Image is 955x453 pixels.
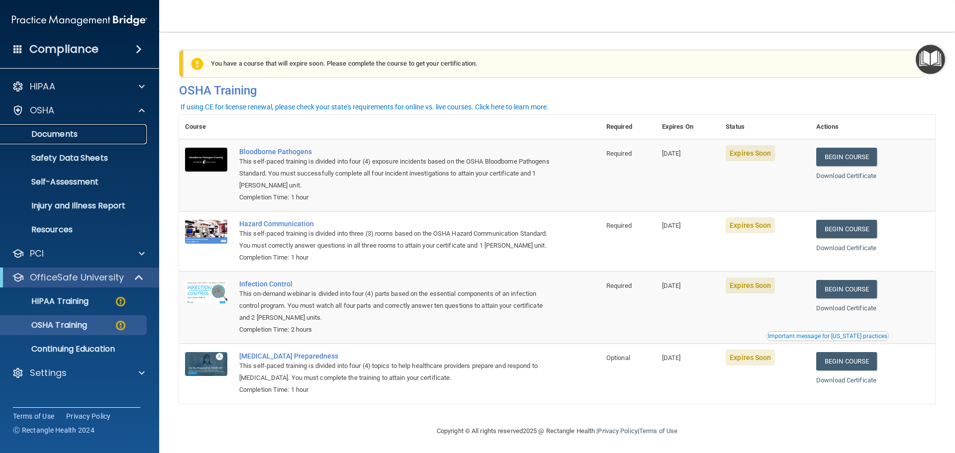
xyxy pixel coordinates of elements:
a: Download Certificate [816,172,876,180]
p: Continuing Education [6,344,142,354]
a: Download Certificate [816,376,876,384]
p: Self-Assessment [6,177,142,187]
span: Expires Soon [726,145,775,161]
div: If using CE for license renewal, please check your state's requirements for online vs. live cours... [181,103,549,110]
span: Optional [606,354,630,362]
a: Terms of Use [13,411,54,421]
span: [DATE] [662,222,681,229]
div: Copyright © All rights reserved 2025 @ Rectangle Health | | [376,415,739,447]
span: Required [606,150,632,157]
img: exclamation-circle-solid-warning.7ed2984d.png [191,58,203,70]
img: PMB logo [12,10,147,30]
a: Terms of Use [639,427,677,435]
span: [DATE] [662,150,681,157]
th: Status [720,115,810,139]
div: You have a course that will expire soon. Please complete the course to get your certification. [183,50,924,78]
div: Completion Time: 1 hour [239,384,551,396]
p: Safety Data Sheets [6,153,142,163]
p: OfficeSafe University [30,272,124,283]
p: Resources [6,225,142,235]
a: Infection Control [239,280,551,288]
a: Begin Course [816,352,877,370]
div: Completion Time: 1 hour [239,191,551,203]
th: Actions [810,115,935,139]
th: Expires On [656,115,720,139]
a: OSHA [12,104,145,116]
span: [DATE] [662,354,681,362]
button: Open Resource Center [916,45,945,74]
img: warning-circle.0cc9ac19.png [114,295,127,308]
a: Begin Course [816,280,877,298]
div: This self-paced training is divided into four (4) topics to help healthcare providers prepare and... [239,360,551,384]
div: This self-paced training is divided into four (4) exposure incidents based on the OSHA Bloodborne... [239,156,551,191]
span: Required [606,222,632,229]
th: Course [179,115,233,139]
p: Settings [30,367,67,379]
th: Required [600,115,656,139]
a: OfficeSafe University [12,272,144,283]
a: [MEDICAL_DATA] Preparedness [239,352,551,360]
a: Privacy Policy [598,427,637,435]
a: Bloodborne Pathogens [239,148,551,156]
span: Expires Soon [726,277,775,293]
a: Hazard Communication [239,220,551,228]
button: Read this if you are a dental practitioner in the state of CA [766,331,889,341]
span: Expires Soon [726,217,775,233]
a: PCI [12,248,145,260]
img: warning-circle.0cc9ac19.png [114,319,127,332]
div: This self-paced training is divided into three (3) rooms based on the OSHA Hazard Communication S... [239,228,551,252]
p: PCI [30,248,44,260]
h4: Compliance [29,42,98,56]
div: Completion Time: 2 hours [239,324,551,336]
a: Download Certificate [816,244,876,252]
p: Documents [6,129,142,139]
div: Completion Time: 1 hour [239,252,551,264]
span: Required [606,282,632,289]
div: Important message for [US_STATE] practices [768,333,887,339]
a: Settings [12,367,145,379]
p: HIPAA [30,81,55,92]
span: Expires Soon [726,350,775,365]
a: HIPAA [12,81,145,92]
p: HIPAA Training [6,296,89,306]
a: Download Certificate [816,304,876,312]
div: This on-demand webinar is divided into four (4) parts based on the essential components of an inf... [239,288,551,324]
p: Injury and Illness Report [6,201,142,211]
button: If using CE for license renewal, please check your state's requirements for online vs. live cours... [179,102,550,112]
p: OSHA Training [6,320,87,330]
span: [DATE] [662,282,681,289]
p: OSHA [30,104,55,116]
iframe: Drift Widget Chat Controller [783,382,943,422]
a: Begin Course [816,220,877,238]
a: Privacy Policy [66,411,111,421]
span: Ⓒ Rectangle Health 2024 [13,425,95,435]
a: Begin Course [816,148,877,166]
h4: OSHA Training [179,84,935,97]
